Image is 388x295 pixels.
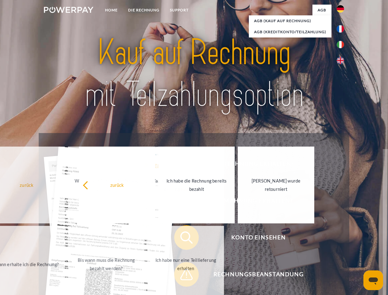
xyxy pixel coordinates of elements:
[183,262,334,287] span: Rechnungsbeanstandung
[241,177,311,193] div: [PERSON_NAME] wurde retourniert
[151,256,220,273] div: Ich habe nur eine Teillieferung erhalten
[249,26,331,37] a: AGB (Kreditkonto/Teilzahlung)
[337,25,344,33] img: fr
[162,177,231,193] div: Ich habe die Rechnung bereits bezahlt
[174,262,334,287] button: Rechnungsbeanstandung
[72,256,141,273] div: Bis wann muss die Rechnung bezahlt werden?
[44,7,93,13] img: logo-powerpay-white.svg
[72,177,141,193] div: Warum habe ich eine Rechnung erhalten?
[59,29,329,118] img: title-powerpay_de.svg
[337,41,344,48] img: it
[312,5,331,16] a: agb
[165,5,194,16] a: SUPPORT
[123,5,165,16] a: DIE RECHNUNG
[183,225,334,250] span: Konto einsehen
[337,57,344,64] img: en
[100,5,123,16] a: Home
[249,15,331,26] a: AGB (Kauf auf Rechnung)
[174,225,334,250] button: Konto einsehen
[83,181,152,189] div: zurück
[337,5,344,13] img: de
[363,270,383,290] iframe: Schaltfläche zum Öffnen des Messaging-Fensters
